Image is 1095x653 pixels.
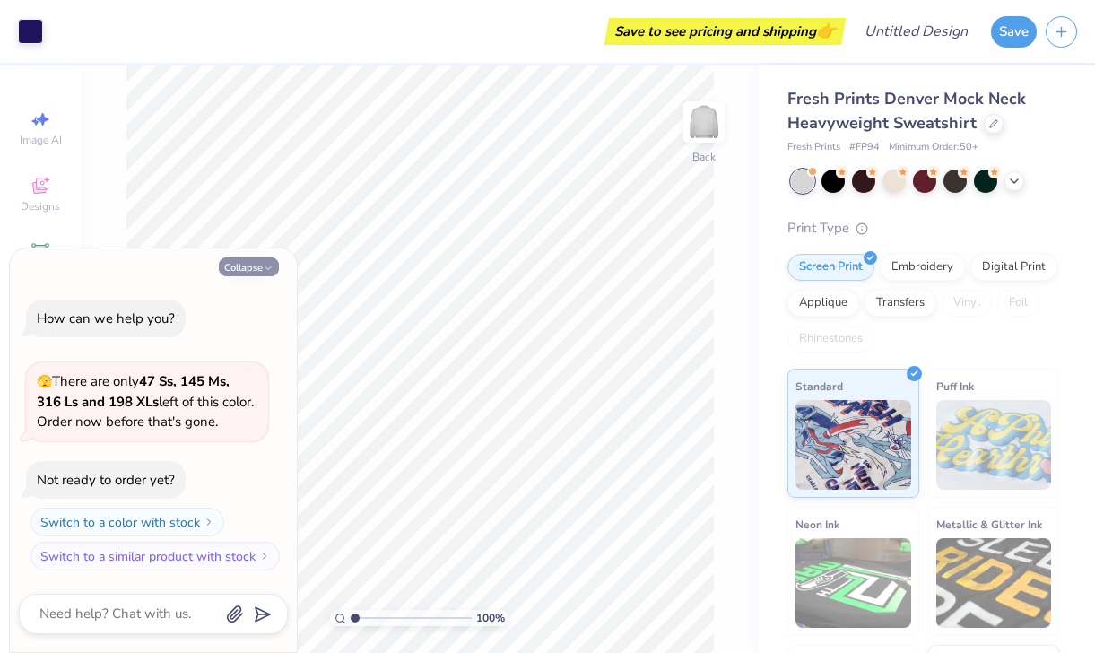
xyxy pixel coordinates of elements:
[936,538,1052,628] img: Metallic & Glitter Ink
[795,538,911,628] img: Neon Ink
[942,290,992,317] div: Vinyl
[37,372,230,411] strong: 47 Ss, 145 Ms, 316 Ls and 198 XLs
[37,373,52,390] span: 🫣
[37,372,254,431] span: There are only left of this color. Order now before that's gone.
[219,257,279,276] button: Collapse
[20,133,62,147] span: Image AI
[787,326,874,353] div: Rhinestones
[686,104,722,140] img: Back
[936,377,974,396] span: Puff Ink
[787,254,874,281] div: Screen Print
[997,290,1039,317] div: Foil
[37,471,175,489] div: Not ready to order yet?
[787,88,1026,134] span: Fresh Prints Denver Mock Neck Heavyweight Sweatshirt
[795,377,843,396] span: Standard
[795,515,839,534] span: Neon Ink
[259,551,270,562] img: Switch to a similar product with stock
[816,20,836,41] span: 👉
[936,515,1042,534] span: Metallic & Glitter Ink
[849,140,880,155] span: # FP94
[609,18,841,45] div: Save to see pricing and shipping
[850,13,982,49] input: Untitled Design
[889,140,978,155] span: Minimum Order: 50 +
[787,140,840,155] span: Fresh Prints
[476,610,505,626] span: 100 %
[21,199,60,213] span: Designs
[37,309,175,327] div: How can we help you?
[787,290,859,317] div: Applique
[204,517,214,527] img: Switch to a color with stock
[991,16,1037,48] button: Save
[30,508,224,536] button: Switch to a color with stock
[936,400,1052,490] img: Puff Ink
[970,254,1057,281] div: Digital Print
[795,400,911,490] img: Standard
[787,218,1059,239] div: Print Type
[692,149,716,165] div: Back
[865,290,936,317] div: Transfers
[880,254,965,281] div: Embroidery
[30,542,280,570] button: Switch to a similar product with stock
